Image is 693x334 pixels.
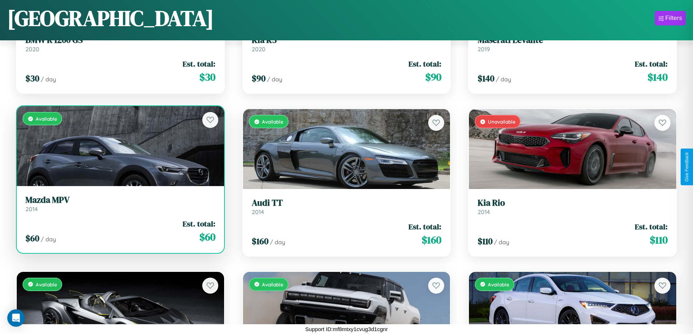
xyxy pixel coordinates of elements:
[25,45,39,53] span: 2020
[7,3,214,33] h1: [GEOGRAPHIC_DATA]
[36,281,57,287] span: Available
[252,45,266,53] span: 2020
[409,59,441,69] span: Est. total:
[488,281,509,287] span: Available
[478,198,668,208] h3: Kia Rio
[665,15,682,22] div: Filters
[36,116,57,122] span: Available
[183,218,215,229] span: Est. total:
[252,208,264,216] span: 2014
[199,70,215,84] span: $ 30
[478,235,493,247] span: $ 110
[478,35,668,45] h3: Maserati Levante
[199,230,215,244] span: $ 60
[25,195,215,205] h3: Mazda MPV
[422,233,441,247] span: $ 160
[7,309,25,327] div: Open Intercom Messenger
[488,118,515,125] span: Unavailable
[262,118,283,125] span: Available
[25,35,215,53] a: BMW R 1200 GS2020
[183,59,215,69] span: Est. total:
[648,70,668,84] span: $ 140
[252,198,442,208] h3: Audi TT
[252,235,268,247] span: $ 160
[25,205,38,213] span: 2014
[262,281,283,287] span: Available
[655,11,686,25] button: Filters
[252,198,442,216] a: Audi TT2014
[25,72,39,84] span: $ 30
[478,45,490,53] span: 2019
[252,35,442,45] h3: Kia K5
[684,152,689,182] div: Give Feedback
[270,238,285,246] span: / day
[478,198,668,216] a: Kia Rio2014
[25,195,215,213] a: Mazda MPV2014
[305,324,388,334] p: Support ID: mf8mtxy1cvug3d1cgnr
[635,59,668,69] span: Est. total:
[478,72,494,84] span: $ 140
[494,238,509,246] span: / day
[252,72,266,84] span: $ 90
[41,236,56,243] span: / day
[635,221,668,232] span: Est. total:
[409,221,441,232] span: Est. total:
[425,70,441,84] span: $ 90
[478,208,490,216] span: 2014
[478,35,668,53] a: Maserati Levante2019
[25,35,215,45] h3: BMW R 1200 GS
[496,76,511,83] span: / day
[252,35,442,53] a: Kia K52020
[41,76,56,83] span: / day
[267,76,282,83] span: / day
[650,233,668,247] span: $ 110
[25,232,39,244] span: $ 60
